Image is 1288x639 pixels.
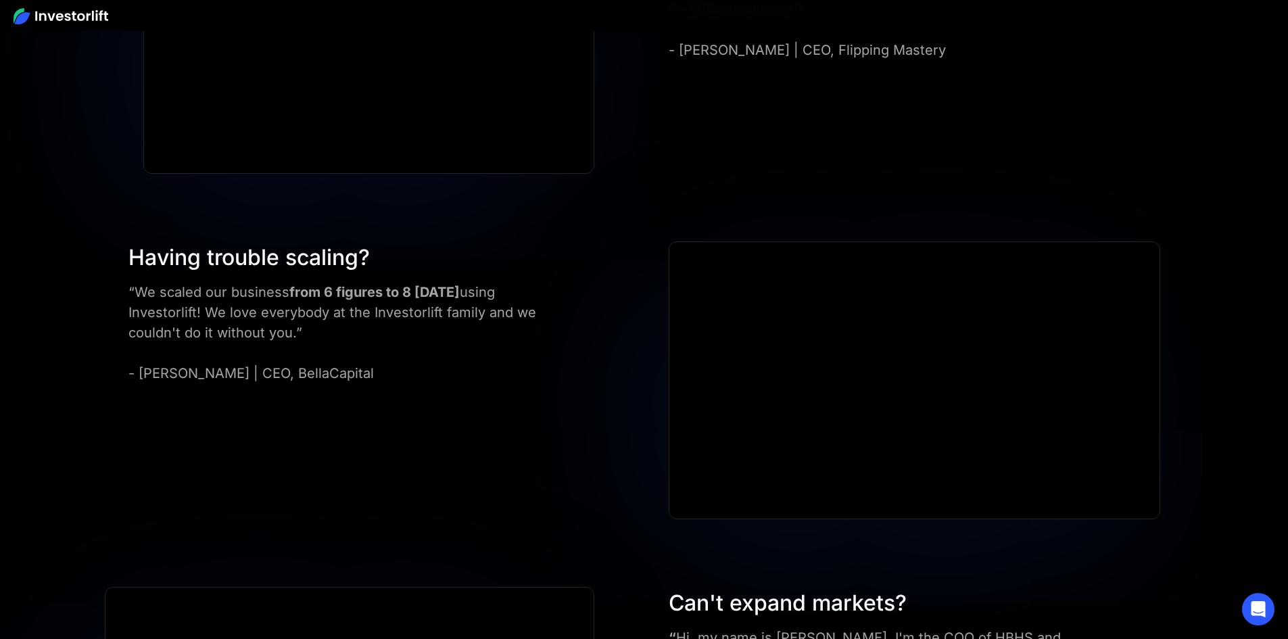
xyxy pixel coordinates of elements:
strong: from 6 figures to 8 [DATE] [289,284,460,300]
div: Open Intercom Messenger [1242,593,1274,625]
iframe: ELIZABETH [669,242,1159,519]
div: “We scaled our business using Investorlift! We love everybody at the Investorlift family and we c... [128,282,548,383]
div: Can't expand markets? [669,587,1131,619]
div: Having trouble scaling? [128,241,548,274]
